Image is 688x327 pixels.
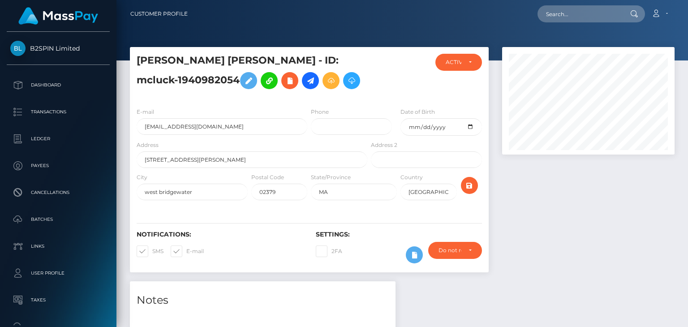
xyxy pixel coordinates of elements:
[439,247,461,254] div: Do not require
[311,108,329,116] label: Phone
[400,108,435,116] label: Date of Birth
[316,231,482,238] h6: Settings:
[537,5,622,22] input: Search...
[302,72,319,89] a: Initiate Payout
[7,262,110,284] a: User Profile
[311,173,351,181] label: State/Province
[7,208,110,231] a: Batches
[10,132,106,146] p: Ledger
[371,141,397,149] label: Address 2
[7,101,110,123] a: Transactions
[7,74,110,96] a: Dashboard
[10,78,106,92] p: Dashboard
[137,231,302,238] h6: Notifications:
[428,242,482,259] button: Do not require
[18,7,98,25] img: MassPay Logo
[10,240,106,253] p: Links
[10,41,26,56] img: B2SPIN Limited
[7,289,110,311] a: Taxes
[10,186,106,199] p: Cancellations
[137,245,163,257] label: SMS
[10,105,106,119] p: Transactions
[10,213,106,226] p: Batches
[400,173,423,181] label: Country
[7,128,110,150] a: Ledger
[446,59,461,66] div: ACTIVE
[137,108,154,116] label: E-mail
[435,54,482,71] button: ACTIVE
[137,141,159,149] label: Address
[251,173,284,181] label: Postal Code
[7,181,110,204] a: Cancellations
[171,245,204,257] label: E-mail
[130,4,188,23] a: Customer Profile
[10,267,106,280] p: User Profile
[7,44,110,52] span: B2SPIN Limited
[137,54,362,94] h5: [PERSON_NAME] [PERSON_NAME] - ID: mcluck-1940982054
[137,173,147,181] label: City
[316,245,342,257] label: 2FA
[10,159,106,172] p: Payees
[137,293,389,308] h4: Notes
[7,155,110,177] a: Payees
[7,235,110,258] a: Links
[10,293,106,307] p: Taxes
